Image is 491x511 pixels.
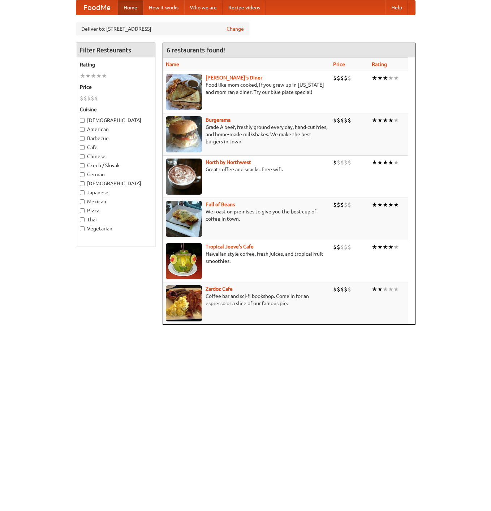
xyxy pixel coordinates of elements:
[76,43,155,57] h4: Filter Restaurants
[340,285,344,293] li: $
[393,116,399,124] li: ★
[166,293,327,307] p: Coffee bar and sci-fi bookshop. Come in for an espresso or a slice of our famous pie.
[206,117,231,123] b: Burgerama
[80,94,83,102] li: $
[340,74,344,82] li: $
[118,0,143,15] a: Home
[348,243,351,251] li: $
[227,25,244,33] a: Change
[166,116,202,152] img: burgerama.jpg
[80,225,151,232] label: Vegetarian
[333,61,345,67] a: Price
[80,126,151,133] label: American
[372,243,377,251] li: ★
[348,285,351,293] li: $
[344,74,348,82] li: $
[333,285,337,293] li: $
[388,159,393,166] li: ★
[166,61,179,67] a: Name
[344,201,348,209] li: $
[340,243,344,251] li: $
[377,74,383,82] li: ★
[386,0,408,15] a: Help
[206,159,251,165] a: North by Northwest
[94,94,98,102] li: $
[333,243,337,251] li: $
[372,201,377,209] li: ★
[223,0,266,15] a: Recipe videos
[393,201,399,209] li: ★
[333,201,337,209] li: $
[80,154,85,159] input: Chinese
[340,201,344,209] li: $
[102,72,107,80] li: ★
[337,201,340,209] li: $
[80,136,85,141] input: Barbecue
[80,226,85,231] input: Vegetarian
[372,116,377,124] li: ★
[348,159,351,166] li: $
[333,116,337,124] li: $
[377,243,383,251] li: ★
[80,106,151,113] h5: Cuisine
[91,94,94,102] li: $
[383,159,388,166] li: ★
[166,201,202,237] img: beans.jpg
[80,117,151,124] label: [DEMOGRAPHIC_DATA]
[206,286,233,292] b: Zardoz Cafe
[206,244,254,250] a: Tropical Jeeve's Cafe
[80,208,85,213] input: Pizza
[83,94,87,102] li: $
[80,171,151,178] label: German
[340,159,344,166] li: $
[80,172,85,177] input: German
[143,0,184,15] a: How it works
[388,243,393,251] li: ★
[344,243,348,251] li: $
[80,180,151,187] label: [DEMOGRAPHIC_DATA]
[377,285,383,293] li: ★
[372,74,377,82] li: ★
[166,285,202,321] img: zardoz.jpg
[166,208,327,222] p: We roast on premises to give you the best cup of coffee in town.
[80,61,151,68] h5: Rating
[344,285,348,293] li: $
[337,285,340,293] li: $
[166,124,327,145] p: Grade A beef, freshly ground every day, hand-cut fries, and home-made milkshakes. We make the bes...
[80,118,85,123] input: [DEMOGRAPHIC_DATA]
[80,216,151,223] label: Thai
[388,116,393,124] li: ★
[377,116,383,124] li: ★
[393,243,399,251] li: ★
[206,202,235,207] b: Full of Beans
[333,159,337,166] li: $
[80,198,151,205] label: Mexican
[388,74,393,82] li: ★
[337,243,340,251] li: $
[166,243,202,279] img: jeeves.jpg
[80,145,85,150] input: Cafe
[372,159,377,166] li: ★
[340,116,344,124] li: $
[383,116,388,124] li: ★
[80,127,85,132] input: American
[348,116,351,124] li: $
[383,285,388,293] li: ★
[80,181,85,186] input: [DEMOGRAPHIC_DATA]
[80,153,151,160] label: Chinese
[333,74,337,82] li: $
[166,159,202,195] img: north.jpg
[206,75,262,81] a: [PERSON_NAME]'s Diner
[348,74,351,82] li: $
[393,285,399,293] li: ★
[76,0,118,15] a: FoodMe
[166,250,327,265] p: Hawaiian style coffee, fresh juices, and tropical fruit smoothies.
[377,201,383,209] li: ★
[337,74,340,82] li: $
[344,159,348,166] li: $
[91,72,96,80] li: ★
[337,159,340,166] li: $
[96,72,102,80] li: ★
